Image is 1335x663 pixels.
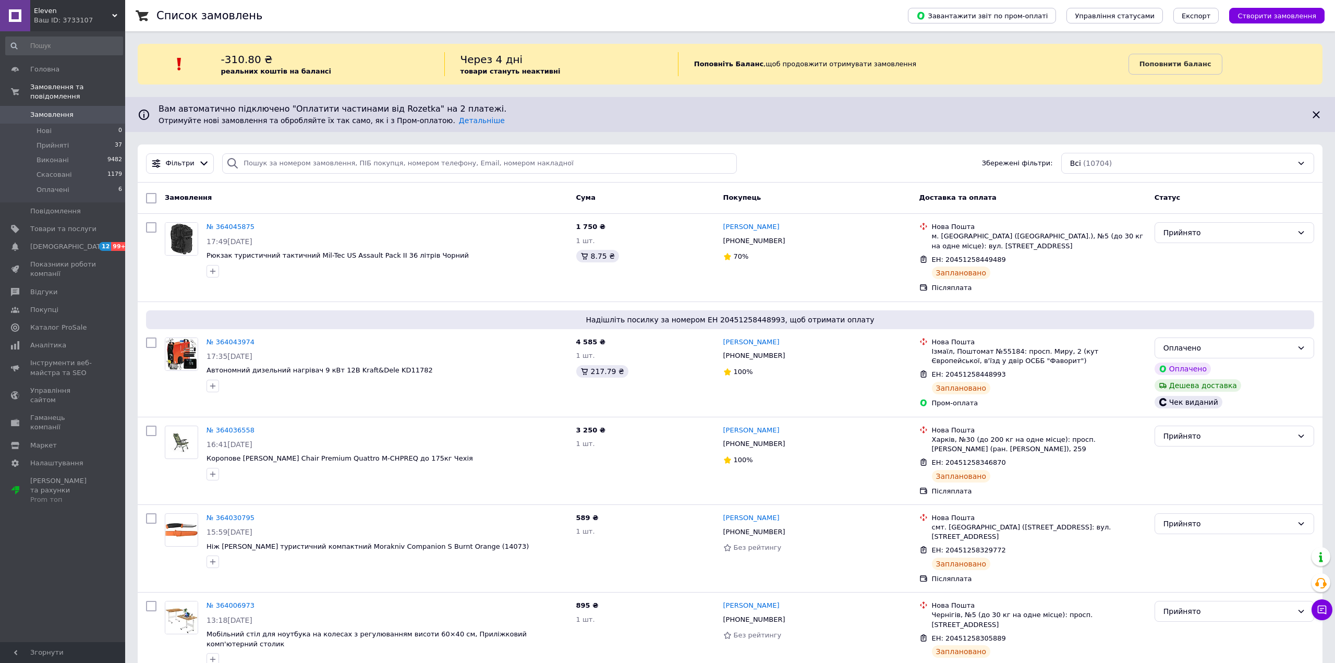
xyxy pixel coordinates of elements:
span: Виконані [37,155,69,165]
div: Ваш ID: 3733107 [34,16,125,25]
span: Фільтри [166,159,195,168]
a: Автономний дизельний нагрівач 9 кВт 12В Kraft&Dele KD11782 [207,366,433,374]
button: Чат з покупцем [1312,599,1332,620]
img: Фото товару [165,431,198,453]
span: ЕН: 20451258346870 [932,459,1006,466]
a: Коропове [PERSON_NAME] Chair Premium Quattro M-CHPREQ до 175кг Чехія [207,454,473,462]
span: 1 шт. [576,440,595,448]
span: Через 4 дні [460,53,523,66]
b: Поповніть Баланс [694,60,763,68]
a: [PERSON_NAME] [723,513,780,523]
a: Фото товару [165,601,198,634]
a: Мобільний стіл для ноутбука на колесах з регулюванням висоти 60×40 см, Приліжковий комп'ютерний с... [207,630,527,648]
div: Нова Пошта [932,513,1146,523]
div: смт. [GEOGRAPHIC_DATA] ([STREET_ADDRESS]: вул. [STREET_ADDRESS] [932,523,1146,541]
span: 17:49[DATE] [207,237,252,246]
div: Оплачено [1163,342,1293,354]
div: [PHONE_NUMBER] [721,613,787,626]
div: Заплановано [932,645,991,658]
span: Створити замовлення [1237,12,1316,20]
div: Післяплата [932,487,1146,496]
div: , щоб продовжити отримувати замовлення [678,52,1128,76]
span: ЕН: 20451258329772 [932,546,1006,554]
button: Завантажити звіт по пром-оплаті [908,8,1056,23]
span: 15:59[DATE] [207,528,252,536]
img: Фото товару [165,223,198,255]
span: 4 585 ₴ [576,338,605,346]
div: Оплачено [1155,363,1211,375]
span: 1179 [107,170,122,179]
span: 37 [115,141,122,150]
span: ЕН: 20451258305889 [932,634,1006,642]
button: Експорт [1173,8,1219,23]
div: 8.75 ₴ [576,250,619,262]
span: Завантажити звіт по пром-оплаті [916,11,1048,20]
span: 16:41[DATE] [207,440,252,449]
div: Заплановано [932,558,991,570]
span: Надішліть посилку за номером ЕН 20451258448993, щоб отримати оплату [150,315,1310,325]
div: Прийнято [1163,227,1293,238]
span: Cума [576,194,596,201]
a: [PERSON_NAME] [723,601,780,611]
a: Створити замовлення [1219,11,1325,19]
span: ЕН: 20451258449489 [932,256,1006,263]
div: м. [GEOGRAPHIC_DATA] ([GEOGRAPHIC_DATA].), №5 (до 30 кг на одне місце): вул. [STREET_ADDRESS] [932,232,1146,250]
div: [PHONE_NUMBER] [721,234,787,248]
a: [PERSON_NAME] [723,426,780,436]
span: Оплачені [37,185,69,195]
input: Пошук за номером замовлення, ПІБ покупця, номером телефону, Email, номером накладної [222,153,737,174]
span: Замовлення [30,110,74,119]
button: Управління статусами [1066,8,1163,23]
span: -310.80 ₴ [221,53,273,66]
img: :exclamation: [172,56,187,72]
span: [DEMOGRAPHIC_DATA] [30,242,107,251]
a: № 364006973 [207,601,254,609]
a: № 364030795 [207,514,254,522]
div: Заплановано [932,470,991,483]
span: Прийняті [37,141,69,150]
span: Статус [1155,194,1181,201]
span: Відгуки [30,287,57,297]
div: Нова Пошта [932,426,1146,435]
b: товари стануть неактивні [460,67,561,75]
span: Всі [1070,158,1081,168]
span: Маркет [30,441,57,450]
span: Налаштування [30,459,83,468]
div: Ізмаїл, Поштомат №55184: просп. Миру, 2 (кут Європейської, в'їзд у двір ОСББ "Фаворит") [932,347,1146,366]
a: Поповнити баланс [1128,54,1222,75]
span: Без рейтингу [734,631,782,639]
span: 1 шт. [576,527,595,535]
a: [PERSON_NAME] [723,337,780,347]
b: Поповнити баланс [1139,60,1211,68]
div: Пром-оплата [932,399,1146,408]
span: Повідомлення [30,207,81,216]
div: [PHONE_NUMBER] [721,349,787,363]
div: Нова Пошта [932,222,1146,232]
img: Фото товару [165,523,198,536]
span: 1 шт. [576,237,595,245]
span: Аналітика [30,341,66,350]
span: Замовлення та повідомлення [30,82,125,101]
div: [PHONE_NUMBER] [721,525,787,539]
div: Післяплата [932,283,1146,293]
a: № 364043974 [207,338,254,346]
div: Нова Пошта [932,337,1146,347]
div: Прийнято [1163,606,1293,617]
div: Заплановано [932,267,991,279]
a: Рюкзак туристичний тактичний Mil-Tec US Assault Pack II 36 літрів Чорний [207,251,469,259]
div: Прийнято [1163,430,1293,442]
span: 1 750 ₴ [576,223,605,231]
span: Замовлення [165,194,212,201]
span: Головна [30,65,59,74]
span: 13:18[DATE] [207,616,252,624]
div: Дешева доставка [1155,379,1241,392]
span: 3 250 ₴ [576,426,605,434]
span: ЕН: 20451258448993 [932,370,1006,378]
span: 99+ [111,242,128,251]
span: Отримуйте нові замовлення та обробляйте їх так само, як і з Пром-оплатою. [159,116,505,125]
span: Без рейтингу [734,544,782,551]
img: Фото товару [165,338,198,370]
span: Eleven [34,6,112,16]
